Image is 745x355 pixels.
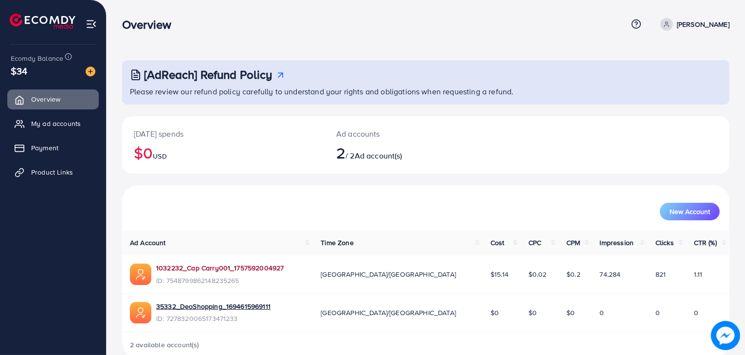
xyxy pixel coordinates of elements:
span: CTR (%) [694,238,717,248]
span: Ad Account [130,238,166,248]
a: 1032232_Cap Carry001_1757592004927 [156,263,284,273]
p: Please review our refund policy carefully to understand your rights and obligations when requesti... [130,86,724,97]
span: New Account [670,208,710,215]
span: $0.02 [528,269,547,279]
a: Product Links [7,162,99,182]
span: ID: 7278320065173471233 [156,314,271,323]
img: image [711,321,740,350]
span: My ad accounts [31,119,81,128]
span: Ad account(s) [355,150,402,161]
a: [PERSON_NAME] [656,18,729,31]
h3: [AdReach] Refund Policy [144,68,273,82]
span: $0.2 [566,269,581,279]
span: 0 [694,308,698,318]
p: [DATE] spends [134,128,313,140]
h3: Overview [122,18,179,32]
img: ic-ads-acc.e4c84228.svg [130,302,151,323]
p: [PERSON_NAME] [677,18,729,30]
h2: $0 [134,143,313,162]
span: Cost [491,238,505,248]
span: $0 [491,308,499,318]
span: 0 [655,308,660,318]
span: 821 [655,269,666,279]
img: image [86,67,95,76]
span: ID: 7548799862148235265 [156,276,284,285]
span: Payment [31,143,58,153]
span: [GEOGRAPHIC_DATA]/[GEOGRAPHIC_DATA] [321,269,456,279]
a: Payment [7,138,99,158]
a: Overview [7,89,99,109]
span: Product Links [31,167,73,177]
span: $34 [11,64,27,78]
span: 0 [600,308,604,318]
span: Impression [600,238,634,248]
img: ic-ads-acc.e4c84228.svg [130,264,151,285]
span: 2 [336,142,345,164]
span: Clicks [655,238,674,248]
a: 35332_DeoShopping_1694615969111 [156,302,271,311]
p: Ad accounts [336,128,465,140]
span: [GEOGRAPHIC_DATA]/[GEOGRAPHIC_DATA] [321,308,456,318]
span: 2 available account(s) [130,340,200,350]
button: New Account [660,203,720,220]
span: $0 [566,308,575,318]
span: Ecomdy Balance [11,53,63,63]
span: 74,284 [600,269,621,279]
span: USD [153,151,166,161]
span: CPC [528,238,541,248]
a: My ad accounts [7,114,99,133]
h2: / 2 [336,143,465,162]
span: Overview [31,94,60,104]
span: Time Zone [321,238,353,248]
span: CPM [566,238,580,248]
span: $0 [528,308,537,318]
img: menu [86,18,97,30]
span: 1.11 [694,269,703,279]
span: $15.14 [491,269,509,279]
img: logo [10,14,75,29]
